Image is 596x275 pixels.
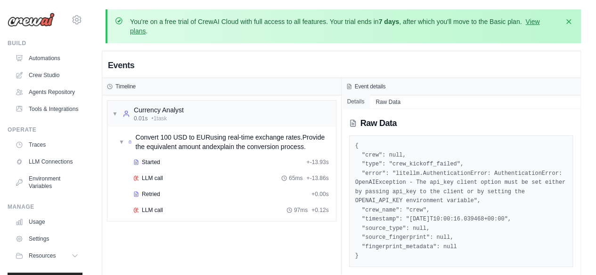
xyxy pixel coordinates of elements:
a: LLM Connections [11,154,82,169]
div: Currency Analyst [134,105,184,115]
div: Build [8,39,82,47]
a: Environment Variables [11,171,82,194]
span: 97ms [294,206,308,214]
span: ▼ [112,110,118,118]
span: LLM call [142,174,163,182]
span: LLM call [142,206,163,214]
pre: { "crew": null, "type": "crew_kickoff_failed", "error": "litellm.AuthenticationError: Authenticat... [355,141,567,261]
h2: Events [108,59,134,72]
span: Convert 100 USD to EURusing real-time exchange rates.Provide the equivalent amount andexplain the... [136,133,332,151]
a: Traces [11,137,82,152]
img: Logo [8,13,55,27]
button: Details [342,95,370,108]
h2: Raw Data [360,117,397,130]
button: Resources [11,248,82,263]
span: 0.01s [134,115,147,122]
div: 聊天小组件 [549,230,596,275]
strong: 7 days [378,18,399,25]
h3: Event details [355,83,386,90]
span: + 0.12s [311,206,328,214]
a: Settings [11,231,82,246]
a: Tools & Integrations [11,102,82,117]
p: You're on a free trial of CrewAI Cloud with full access to all features. Your trial ends in , aft... [130,17,558,36]
h3: Timeline [115,83,136,90]
a: Usage [11,214,82,229]
button: Raw Data [370,95,406,109]
iframe: Chat Widget [549,230,596,275]
span: + -13.93s [306,158,328,166]
span: ▼ [119,138,124,146]
span: • 1 task [151,115,167,122]
div: Operate [8,126,82,134]
a: Crew Studio [11,68,82,83]
a: Agents Repository [11,85,82,100]
span: 65ms [289,174,302,182]
span: + 0.00s [311,190,328,198]
div: Manage [8,203,82,211]
a: Automations [11,51,82,66]
span: Started [142,158,160,166]
span: Retried [142,190,160,198]
span: + -13.86s [306,174,328,182]
span: Resources [29,252,56,259]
